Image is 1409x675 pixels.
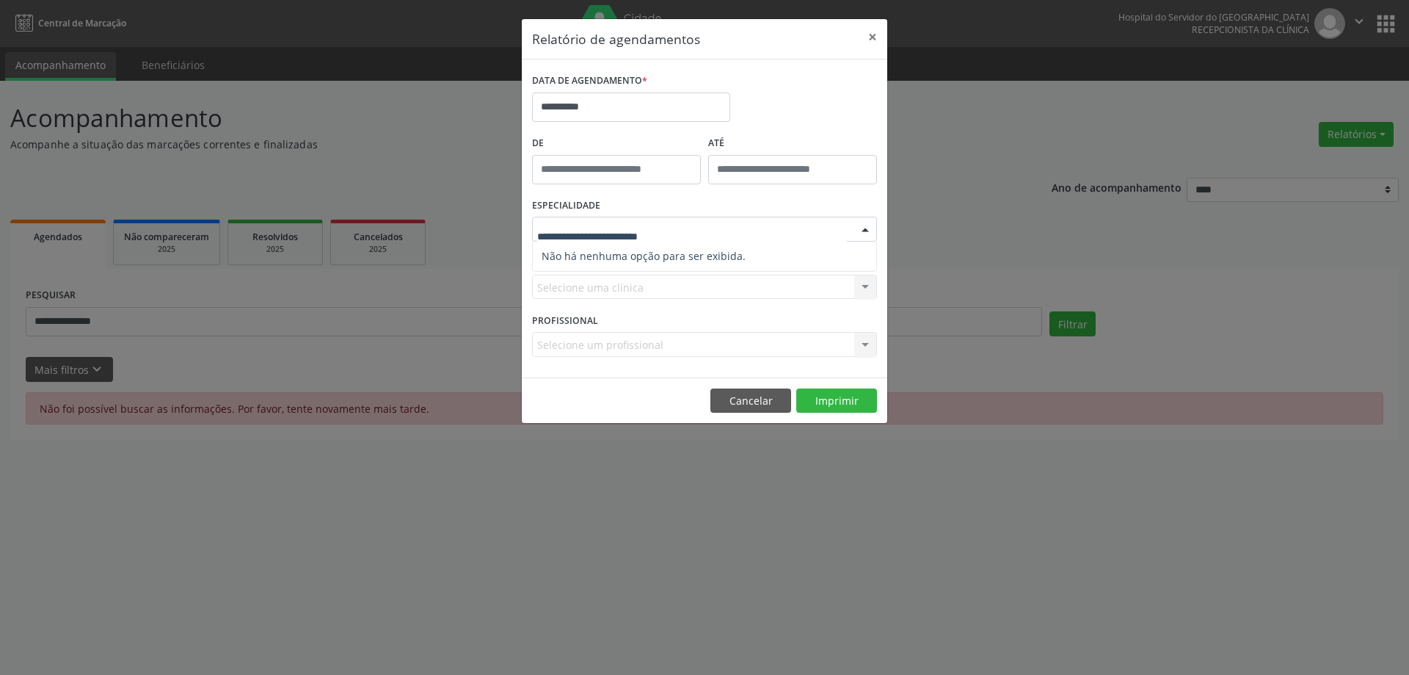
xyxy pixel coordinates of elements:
[532,29,700,48] h5: Relatório de agendamentos
[858,19,887,55] button: Close
[532,195,600,217] label: ESPECIALIDADE
[532,309,598,332] label: PROFISSIONAL
[533,242,876,271] span: Não há nenhuma opção para ser exibida.
[710,389,791,414] button: Cancelar
[796,389,877,414] button: Imprimir
[532,132,701,155] label: De
[532,70,647,93] label: DATA DE AGENDAMENTO
[708,132,877,155] label: ATÉ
